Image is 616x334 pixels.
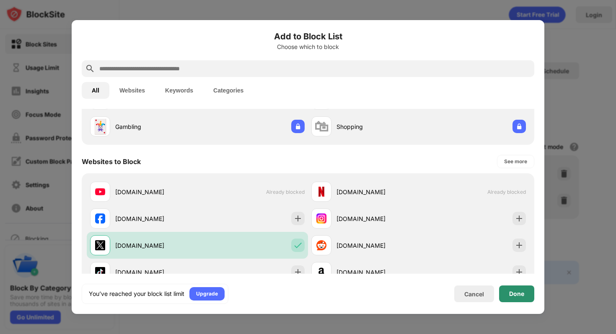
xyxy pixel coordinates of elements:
[316,213,326,224] img: favicons
[336,268,419,277] div: [DOMAIN_NAME]
[95,213,105,224] img: favicons
[82,30,534,43] h6: Add to Block List
[336,188,419,196] div: [DOMAIN_NAME]
[82,82,109,99] button: All
[109,82,155,99] button: Websites
[82,157,141,166] div: Websites to Block
[487,189,526,195] span: Already blocked
[266,189,305,195] span: Already blocked
[155,82,203,99] button: Keywords
[115,268,197,277] div: [DOMAIN_NAME]
[95,187,105,197] img: favicons
[91,118,109,135] div: 🃏
[115,188,197,196] div: [DOMAIN_NAME]
[314,118,329,135] div: 🛍
[316,240,326,250] img: favicons
[82,44,534,50] div: Choose which to block
[89,290,184,298] div: You’ve reached your block list limit
[316,267,326,277] img: favicons
[115,214,197,223] div: [DOMAIN_NAME]
[203,82,254,99] button: Categories
[95,267,105,277] img: favicons
[336,122,419,131] div: Shopping
[316,187,326,197] img: favicons
[115,241,197,250] div: [DOMAIN_NAME]
[95,240,105,250] img: favicons
[336,214,419,223] div: [DOMAIN_NAME]
[464,290,484,298] div: Cancel
[336,241,419,250] div: [DOMAIN_NAME]
[509,290,524,297] div: Done
[504,157,527,166] div: See more
[85,64,95,74] img: search.svg
[196,290,218,298] div: Upgrade
[115,122,197,131] div: Gambling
